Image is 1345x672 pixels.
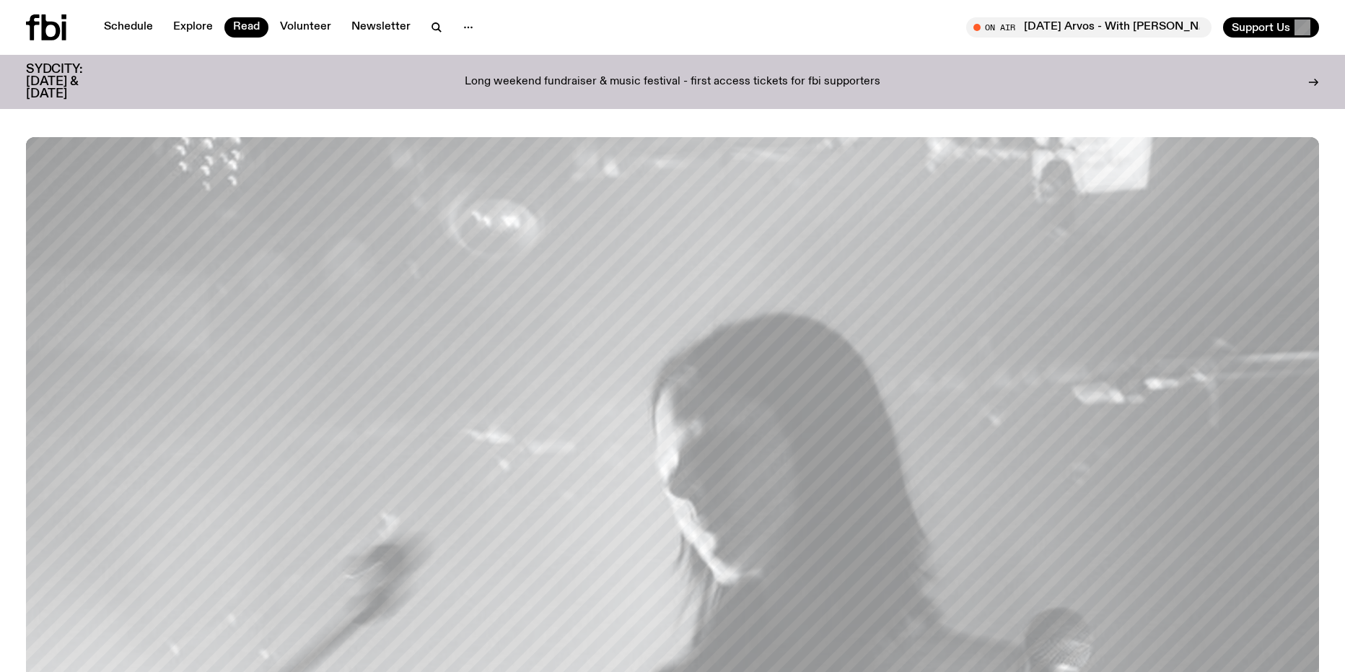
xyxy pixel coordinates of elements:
[26,64,118,100] h3: SYDCITY: [DATE] & [DATE]
[271,17,340,38] a: Volunteer
[966,17,1212,38] button: On Air[DATE] Arvos - With [PERSON_NAME]
[1232,21,1290,34] span: Support Us
[465,76,880,89] p: Long weekend fundraiser & music festival - first access tickets for fbi supporters
[95,17,162,38] a: Schedule
[343,17,419,38] a: Newsletter
[224,17,268,38] a: Read
[1223,17,1319,38] button: Support Us
[165,17,222,38] a: Explore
